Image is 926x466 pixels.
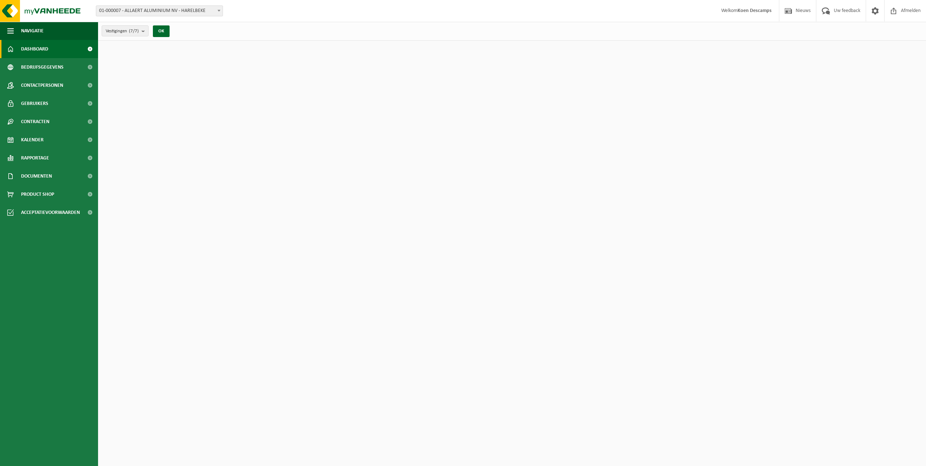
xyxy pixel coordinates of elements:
button: Vestigingen(7/7) [102,25,149,36]
span: Vestigingen [106,26,139,37]
span: Dashboard [21,40,48,58]
span: Contactpersonen [21,76,63,94]
span: 01-000007 - ALLAERT ALUMINIUM NV - HARELBEKE [96,6,223,16]
span: Bedrijfsgegevens [21,58,64,76]
span: Kalender [21,131,44,149]
span: Rapportage [21,149,49,167]
span: 01-000007 - ALLAERT ALUMINIUM NV - HARELBEKE [96,5,223,16]
button: OK [153,25,170,37]
span: Navigatie [21,22,44,40]
strong: Koen Descamps [738,8,772,13]
span: Documenten [21,167,52,185]
span: Gebruikers [21,94,48,113]
span: Product Shop [21,185,54,203]
span: Contracten [21,113,49,131]
count: (7/7) [129,29,139,33]
span: Acceptatievoorwaarden [21,203,80,222]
